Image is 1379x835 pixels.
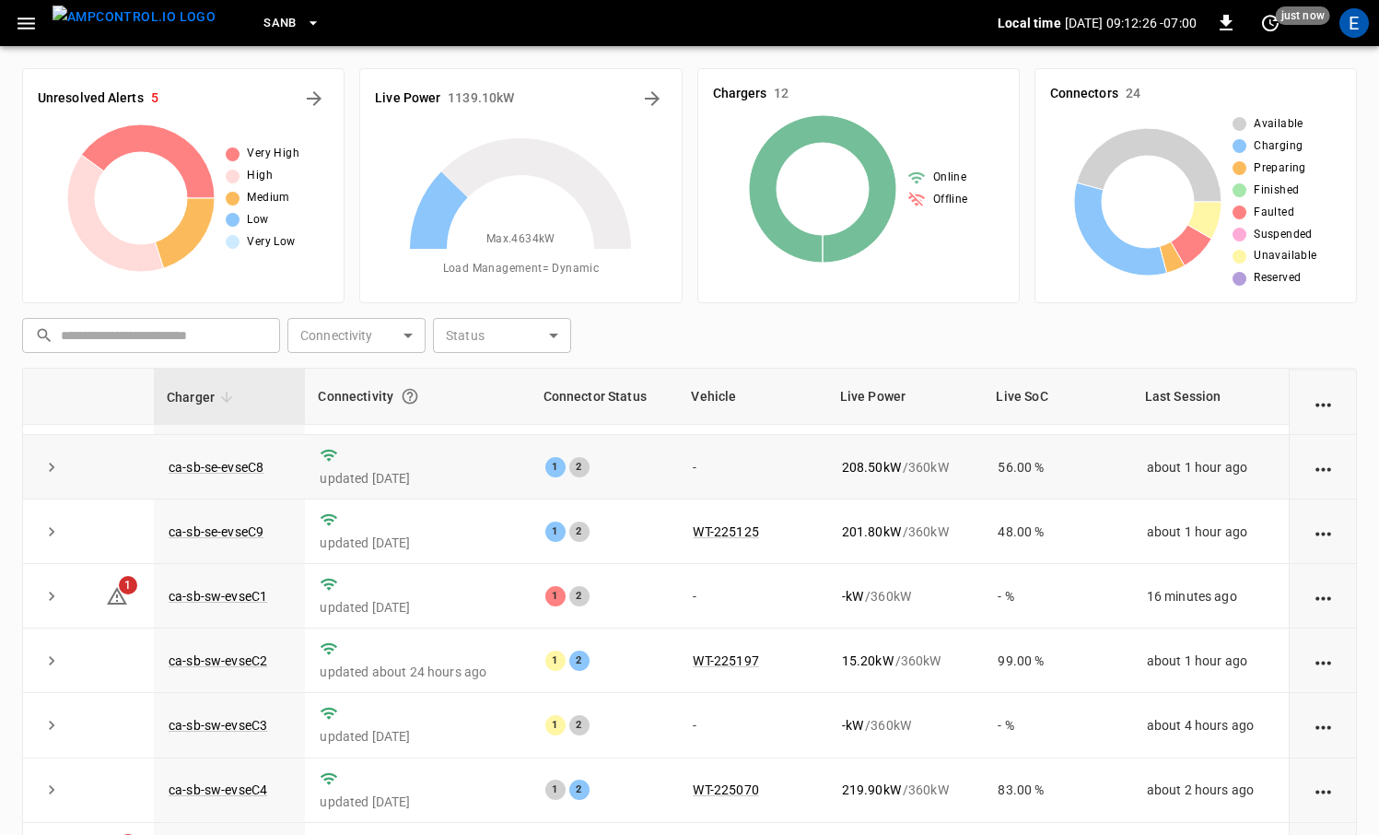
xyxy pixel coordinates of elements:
[486,230,555,249] span: Max. 4634 kW
[693,653,758,668] a: WT-225197
[1254,115,1303,134] span: Available
[983,629,1131,693] td: 99.00 %
[569,715,590,735] div: 2
[545,715,566,735] div: 1
[842,716,863,735] p: - kW
[247,167,273,185] span: High
[38,647,65,675] button: expand row
[1254,226,1313,244] span: Suspended
[1312,458,1335,476] div: action cell options
[375,88,440,109] h6: Live Power
[256,6,328,41] button: SanB
[983,435,1131,500] td: 56.00 %
[393,380,427,413] button: Connection between the charger and our software.
[933,169,966,187] span: Online
[678,693,826,758] td: -
[842,523,901,541] p: 201.80 kW
[1312,716,1335,735] div: action cell options
[1254,247,1316,265] span: Unavailable
[318,380,517,413] div: Connectivity
[933,191,968,209] span: Offline
[1312,523,1335,541] div: action cell options
[678,564,826,629] td: -
[1254,137,1303,156] span: Charging
[983,693,1131,758] td: - %
[545,522,566,542] div: 1
[983,369,1131,425] th: Live SoC
[247,233,295,252] span: Very Low
[545,651,566,671] div: 1
[1256,8,1285,38] button: set refresh interval
[1132,759,1289,823] td: about 2 hours ago
[169,460,263,475] a: ca-sb-se-evseC8
[1254,269,1301,288] span: Reserved
[842,652,894,670] p: 15.20 kW
[842,587,969,606] div: / 360 kW
[1132,500,1289,564] td: about 1 hour ago
[247,211,268,229] span: Low
[637,84,667,113] button: Energy Overview
[1312,587,1335,606] div: action cell options
[448,88,514,109] h6: 1139.10 kW
[842,587,863,606] p: - kW
[299,84,329,113] button: All Alerts
[1276,6,1330,25] span: just now
[693,524,758,539] a: WT-225125
[151,88,158,109] h6: 5
[827,369,984,425] th: Live Power
[983,500,1131,564] td: 48.00 %
[569,586,590,606] div: 2
[169,718,267,733] a: ca-sb-sw-evseC3
[106,588,128,603] a: 1
[569,457,590,477] div: 2
[545,457,566,477] div: 1
[38,88,144,109] h6: Unresolved Alerts
[263,13,297,34] span: SanB
[1254,204,1294,222] span: Faulted
[983,759,1131,823] td: 83.00 %
[169,782,267,797] a: ca-sb-sw-evseC4
[569,522,590,542] div: 2
[569,780,590,800] div: 2
[678,369,826,425] th: Vehicle
[443,260,600,278] span: Load Management = Dynamic
[53,6,216,29] img: ampcontrol.io logo
[320,534,515,552] p: updated [DATE]
[119,576,137,594] span: 1
[1065,14,1197,32] p: [DATE] 09:12:26 -07:00
[842,781,901,799] p: 219.90 kW
[320,598,515,617] p: updated [DATE]
[1050,84,1118,104] h6: Connectors
[842,652,969,670] div: / 360 kW
[842,458,969,476] div: / 360 kW
[693,782,758,797] a: WT-225070
[713,84,767,104] h6: Chargers
[842,716,969,735] div: / 360 kW
[774,84,789,104] h6: 12
[1312,781,1335,799] div: action cell options
[1312,652,1335,670] div: action cell options
[1132,693,1289,758] td: about 4 hours ago
[1132,369,1289,425] th: Last Session
[842,523,969,541] div: / 360 kW
[247,145,299,163] span: Very High
[1312,394,1335,412] div: action cell options
[169,589,267,604] a: ca-sb-sw-evseC1
[38,582,65,610] button: expand row
[1339,8,1369,38] div: profile-icon
[678,435,826,500] td: -
[38,453,65,481] button: expand row
[38,712,65,739] button: expand row
[167,386,239,408] span: Charger
[1126,84,1140,104] h6: 24
[569,651,590,671] div: 2
[1132,435,1289,500] td: about 1 hour ago
[531,369,679,425] th: Connector Status
[842,458,901,476] p: 208.50 kW
[247,189,289,207] span: Medium
[1254,182,1299,200] span: Finished
[38,776,65,804] button: expand row
[38,518,65,546] button: expand row
[842,781,969,799] div: / 360 kW
[1132,629,1289,693] td: about 1 hour ago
